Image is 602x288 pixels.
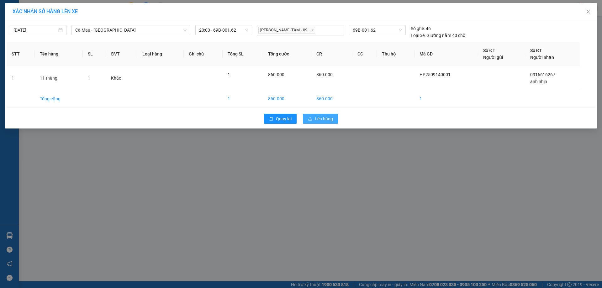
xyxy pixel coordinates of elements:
span: 1 [88,76,90,81]
span: Loại xe: [411,32,425,39]
th: Tổng SL [223,42,263,66]
td: 860.000 [263,90,311,107]
span: XÁC NHẬN SỐ HÀNG LÊN XE [13,8,78,14]
button: uploadLên hàng [303,114,338,124]
span: anh nhịn [530,79,547,84]
button: rollbackQuay lại [264,114,297,124]
td: Khác [106,66,137,90]
span: HP2509140001 [420,72,451,77]
span: Cà Mau - Sài Gòn [75,25,187,35]
td: 1 [223,90,263,107]
th: STT [7,42,35,66]
th: Tổng cước [263,42,311,66]
span: Quay lại [276,115,292,122]
th: Thu hộ [377,42,415,66]
b: GỬI : Văn phòng Hộ Phòng [3,2,108,13]
button: Close [579,3,597,21]
span: close [586,9,591,14]
th: Tên hàng [35,42,82,66]
td: 1 [415,90,478,107]
span: [PERSON_NAME] TXM - 09... [258,27,315,34]
span: 1 [228,72,230,77]
div: 46 [411,25,431,32]
th: ĐVT [106,42,137,66]
span: rollback [269,117,273,122]
span: Người nhận [530,55,554,60]
th: SL [83,42,106,66]
th: CC [352,42,377,66]
td: 860.000 [311,90,352,107]
span: Lên hàng [315,115,333,122]
td: 1 [7,66,35,90]
span: 860.000 [268,72,284,77]
input: 14/09/2025 [13,27,57,34]
span: 0916616267 [530,72,555,77]
span: 860.000 [316,72,333,77]
span: Số ĐT [530,48,542,53]
span: 69B-001.62 [353,25,402,35]
th: Mã GD [415,42,478,66]
div: Giường nằm 40 chỗ [411,32,465,39]
span: 20:00 - 69B-001.62 [199,25,248,35]
td: 11 thùng [35,66,82,90]
th: Loại hàng [137,42,184,66]
td: Tổng cộng [35,90,82,107]
span: upload [308,117,312,122]
span: Số ĐT [483,48,495,53]
span: close [311,29,314,32]
span: down [183,28,187,32]
span: Người gửi [483,55,503,60]
th: Ghi chú [184,42,223,66]
span: Số ghế: [411,25,425,32]
th: CR [311,42,352,66]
